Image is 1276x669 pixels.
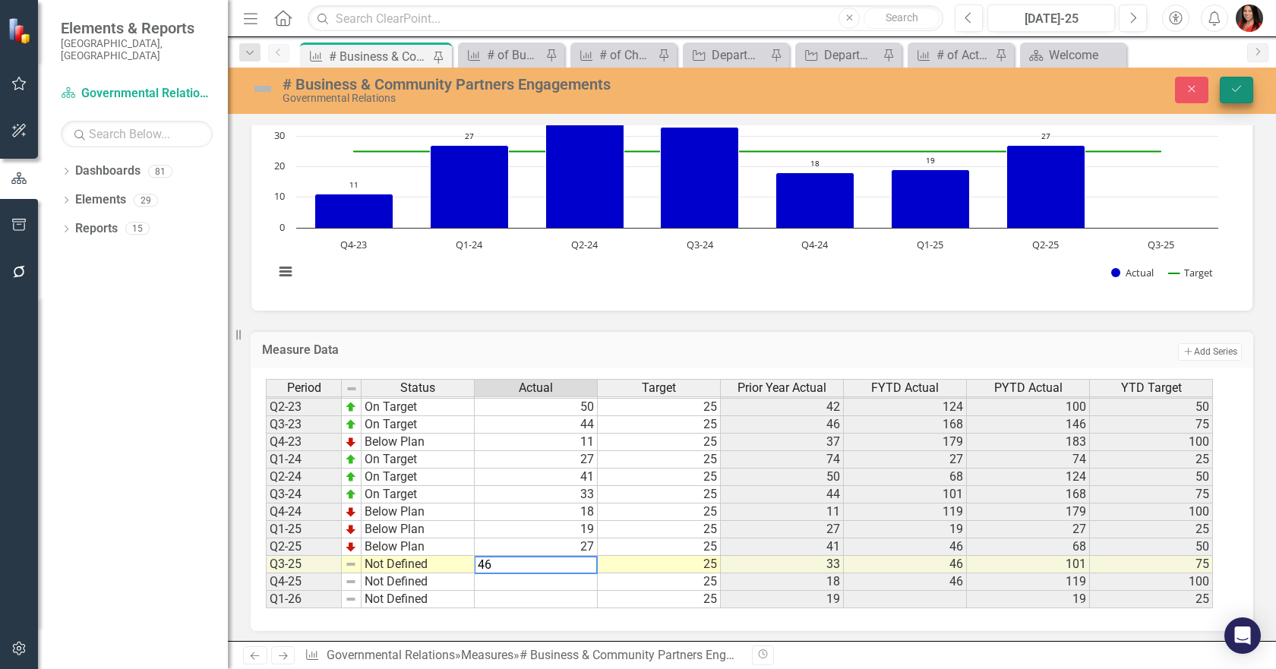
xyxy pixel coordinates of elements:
td: 101 [844,486,967,503]
img: 8DAGhfEEPCf229AAAAAElFTkSuQmCC [345,593,357,605]
td: 37 [721,434,844,451]
img: zOikAAAAAElFTkSuQmCC [345,401,357,413]
a: Dashboards [75,163,141,180]
text: Q4-23 [340,238,367,251]
span: Search [886,11,918,24]
td: 25 [598,503,721,521]
td: 74 [967,451,1090,469]
span: Actual [519,381,553,395]
a: Reports [75,220,118,238]
img: zOikAAAAAElFTkSuQmCC [345,471,357,483]
div: # of Businesses Assisted [487,46,542,65]
td: 124 [844,399,967,416]
td: 46 [721,416,844,434]
text: Q2-25 [1032,238,1059,251]
div: » » [305,647,741,664]
g: Target, series 2 of 2. Line with 8 data points. [351,149,1164,155]
td: Not Defined [362,573,475,591]
button: [DATE]-25 [987,5,1115,32]
td: Q1-25 [266,521,342,538]
text: 18 [810,158,820,169]
td: 168 [967,486,1090,503]
td: 46 [844,556,967,573]
a: # of Businesses Assisted [462,46,542,65]
small: [GEOGRAPHIC_DATA], [GEOGRAPHIC_DATA] [61,37,213,62]
td: 46 [844,538,967,556]
td: 25 [598,399,721,416]
div: Open Intercom Messenger [1224,617,1261,654]
span: YTD Target [1121,381,1182,395]
td: 119 [844,503,967,521]
a: Elements [75,191,126,209]
span: FYTD Actual [871,381,939,395]
td: 146 [967,416,1090,434]
td: 183 [967,434,1090,451]
td: Q1-24 [266,451,342,469]
a: Welcome [1024,46,1123,65]
td: 50 [1090,399,1213,416]
td: 25 [598,451,721,469]
span: Status [400,381,435,395]
td: 50 [475,399,598,416]
img: Not Defined [251,77,275,101]
div: # of Chamber Engagements [599,46,654,65]
div: Welcome [1049,46,1123,65]
button: Show Actual [1111,267,1152,279]
td: 25 [1090,451,1213,469]
td: On Target [362,399,475,416]
button: Add Series [1178,343,1242,360]
text: 20 [274,159,285,172]
td: 25 [598,573,721,591]
button: Search [864,8,940,29]
td: 25 [598,521,721,538]
td: 19 [475,521,598,538]
td: 33 [721,556,844,573]
td: 100 [1090,573,1213,591]
text: Q4-24 [801,238,829,251]
td: 25 [598,469,721,486]
td: 100 [1090,503,1213,521]
path: Q1-25, 19. Actual. [892,170,970,229]
a: # of Chamber Engagements [574,46,654,65]
text: 19 [926,155,935,166]
span: Target [642,381,676,395]
div: Chart. Highcharts interactive chart. [267,68,1237,295]
text: Q3-24 [687,238,714,251]
td: 68 [844,469,967,486]
td: 44 [475,416,598,434]
span: Period [287,381,321,395]
td: Q3-24 [266,486,342,503]
td: 179 [844,434,967,451]
div: # of Active Economic Development Incentive Contracts [936,46,991,65]
td: 11 [721,503,844,521]
button: View chart menu, Chart [275,261,296,282]
text: Target [1184,266,1213,279]
div: # Business & Community Partners Engagements [329,47,429,66]
div: 81 [148,165,172,178]
td: 179 [967,503,1090,521]
text: 10 [274,189,285,203]
path: Q1-24, 27. Actual. [431,146,509,229]
div: 15 [125,222,150,235]
div: 29 [134,194,158,207]
button: Show Target [1169,267,1211,279]
td: Q4-23 [266,434,342,451]
td: 11 [475,434,598,451]
td: Q2-24 [266,469,342,486]
td: 25 [598,416,721,434]
text: 11 [349,179,358,190]
td: 18 [475,503,598,521]
td: Below Plan [362,434,475,451]
input: Search Below... [61,121,213,147]
td: On Target [362,416,475,434]
td: 19 [721,591,844,608]
td: 46 [844,573,967,591]
td: 68 [967,538,1090,556]
svg: Interactive chart [267,68,1226,295]
td: 124 [967,469,1090,486]
td: 50 [1090,469,1213,486]
img: Lauren Tominelli [1236,5,1263,32]
text: 27 [465,131,474,141]
td: 41 [721,538,844,556]
td: 41 [475,469,598,486]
